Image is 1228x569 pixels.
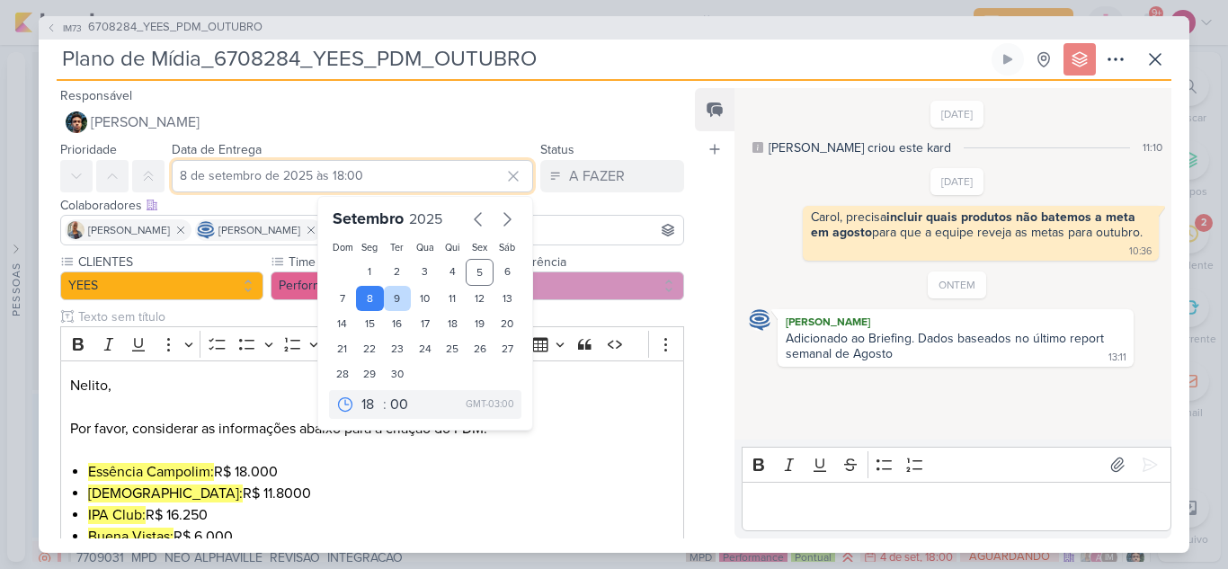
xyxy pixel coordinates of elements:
div: 4 [439,259,467,286]
mark: Essência Campolim: [88,463,214,481]
input: Kard Sem Título [57,43,988,76]
button: [PERSON_NAME] [60,106,684,138]
div: 24 [411,336,439,361]
label: Recorrência [497,253,684,271]
label: CLIENTES [76,253,263,271]
div: 11 [439,286,467,311]
input: Select a date [172,160,533,192]
li: R$ 11.8000 [88,483,674,504]
div: Editor editing area: main [742,482,1171,531]
div: Ligar relógio [1001,52,1015,67]
div: GMT-03:00 [466,397,514,412]
div: 7 [329,286,357,311]
div: Qui [442,241,463,255]
div: 28 [329,361,357,387]
strong: incluir quais produtos não batemos a meta em agosto [811,209,1139,240]
div: [PERSON_NAME] criou este kard [769,138,951,157]
div: A FAZER [569,165,625,187]
label: Status [540,142,574,157]
div: 22 [356,336,384,361]
div: 20 [494,311,521,336]
label: Data de Entrega [172,142,262,157]
button: Performance [271,271,474,300]
div: 6 [494,259,521,286]
mark: Buena Vistas: [88,528,174,546]
div: 17 [411,311,439,336]
div: Adicionado ao Briefing. Dados baseados no último report semanal de Agosto [786,331,1108,361]
div: 25 [439,336,467,361]
div: 19 [466,311,494,336]
mark: IPA Club: [88,506,146,524]
span: [PERSON_NAME] [218,222,300,238]
img: Caroline Traven De Andrade [749,309,770,331]
li: R$ 6.000 [88,526,674,547]
span: [PERSON_NAME] [91,111,200,133]
div: [PERSON_NAME] [781,313,1130,331]
p: Nelito, Por favor, considerar as informações abaixo para a criação do PDM: [70,375,674,440]
div: 18 [439,311,467,336]
div: Sex [469,241,490,255]
div: 26 [466,336,494,361]
div: 14 [329,311,357,336]
label: Time [287,253,474,271]
div: 29 [356,361,384,387]
li: R$ 16.250 [88,504,674,526]
div: Seg [360,241,380,255]
button: A FAZER [540,160,684,192]
div: 10 [411,286,439,311]
label: Responsável [60,88,132,103]
div: Carol, precisa para que a equipe reveja as metas para outubro. [811,209,1143,240]
div: Editor toolbar [60,326,684,361]
div: 9 [384,286,412,311]
div: : [383,394,387,415]
div: 11:10 [1143,139,1162,156]
img: Iara Santos [67,221,85,239]
div: 13:11 [1108,351,1126,365]
div: 3 [411,259,439,286]
div: 27 [494,336,521,361]
div: Qua [414,241,435,255]
div: 8 [356,286,384,311]
mark: [DEMOGRAPHIC_DATA]: [88,485,243,502]
div: 16 [384,311,412,336]
div: Ter [387,241,408,255]
div: 10:36 [1129,244,1152,259]
span: [PERSON_NAME] [88,222,170,238]
div: 15 [356,311,384,336]
div: 30 [384,361,412,387]
input: Texto sem título [75,307,684,326]
div: Colaboradores [60,196,684,215]
div: 12 [466,286,494,311]
span: 2025 [409,210,442,228]
div: 5 [466,259,494,286]
label: Prioridade [60,142,117,157]
div: 1 [356,259,384,286]
img: Nelito Junior [66,111,87,133]
div: 21 [329,336,357,361]
div: 13 [494,286,521,311]
div: 23 [384,336,412,361]
img: Caroline Traven De Andrade [197,221,215,239]
div: 2 [384,259,412,286]
li: R$ 18.000 [88,461,674,483]
div: Editor toolbar [742,447,1171,482]
input: Buscar [456,219,680,241]
div: Dom [333,241,353,255]
span: Setembro [333,209,404,228]
button: YEES [60,271,263,300]
div: Sáb [497,241,518,255]
button: Mensal [481,271,684,300]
